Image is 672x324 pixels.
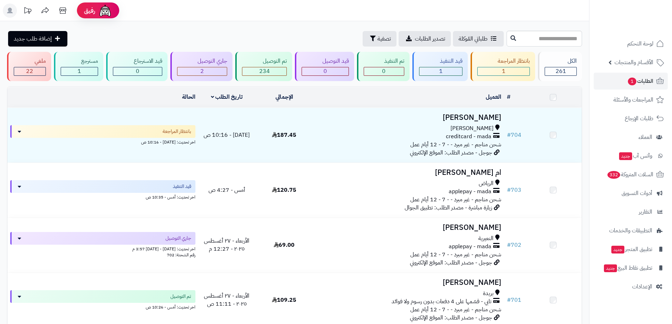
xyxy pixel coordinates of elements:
[439,67,443,75] span: 1
[594,91,668,108] a: المراجعات والأسئلة
[272,186,296,194] span: 120.75
[84,6,95,15] span: رفيق
[478,234,494,243] span: النعيرية
[53,52,105,81] a: مسترجع 1
[163,128,191,135] span: بانتظار المراجعة
[639,207,652,217] span: التقارير
[410,258,492,267] span: جوجل - مصدر الطلب: الموقع الإلكتروني
[98,4,112,18] img: ai-face.png
[507,93,510,101] a: #
[169,52,234,81] a: جاري التوصيل 2
[399,31,451,47] a: تصدير الطلبات
[594,147,668,164] a: وآتس آبجديد
[10,303,195,310] div: اخر تحديث: أمس - 10:26 ص
[611,246,624,253] span: جديد
[446,133,491,141] span: creditcard - mada
[170,293,191,300] span: تم التوصيل
[10,193,195,200] div: اخر تحديث: أمس - 10:35 ص
[618,151,652,161] span: وآتس آب
[479,179,494,188] span: الرياض
[377,35,391,43] span: تصفية
[61,67,98,75] div: 1
[450,124,494,133] span: [PERSON_NAME]
[316,224,501,232] h3: [PERSON_NAME]
[382,67,386,75] span: 0
[594,35,668,52] a: لوحة التحكم
[177,57,228,65] div: جاري التوصيل
[316,169,501,177] h3: ام [PERSON_NAME]
[419,57,462,65] div: قيد التنفيذ
[302,57,349,65] div: قيد التوصيل
[609,226,652,236] span: التطبيقات والخدمات
[6,52,53,81] a: ملغي 22
[208,186,245,194] span: أمس - 4:27 ص
[483,289,494,298] span: بريدة
[316,279,501,287] h3: [PERSON_NAME]
[619,152,632,160] span: جديد
[594,110,668,127] a: طلبات الإرجاع
[14,35,52,43] span: إضافة طلب جديد
[477,57,530,65] div: بانتظار المراجعة
[537,52,583,81] a: الكل261
[173,183,191,190] span: قيد التنفيذ
[410,140,501,149] span: شحن مناجم - غير مبرد - - 7 - 12 أيام عمل
[632,282,652,292] span: الإعدادات
[356,52,411,81] a: تم التنفيذ 0
[449,243,491,251] span: applepay - mada
[8,31,67,47] a: إضافة طلب جديد
[607,170,653,179] span: السلات المتروكة
[625,114,653,123] span: طلبات الإرجاع
[611,244,652,254] span: تطبيق المتجر
[507,131,511,139] span: #
[410,250,501,259] span: شحن مناجم - غير مبرد - - 7 - 12 أيام عمل
[410,148,492,157] span: جوجل - مصدر الطلب: الموقع الإلكتروني
[622,188,652,198] span: أدوات التسويق
[607,171,621,179] span: 332
[415,35,445,43] span: تصدير الطلبات
[545,57,577,65] div: الكل
[604,264,617,272] span: جديد
[234,52,293,81] a: تم التوصيل 234
[507,186,521,194] a: #703
[61,57,98,65] div: مسترجع
[638,132,652,142] span: العملاء
[594,222,668,239] a: التطبيقات والخدمات
[615,57,653,67] span: الأقسام والمنتجات
[364,67,404,75] div: 0
[272,296,296,304] span: 109.25
[613,95,653,105] span: المراجعات والأسئلة
[469,52,537,81] a: بانتظار المراجعة 1
[316,114,501,122] h3: [PERSON_NAME]
[10,138,195,145] div: اخر تحديث: [DATE] - 10:16 ص
[14,67,46,75] div: 22
[78,67,81,75] span: 1
[113,67,162,75] div: 0
[502,67,505,75] span: 1
[507,296,521,304] a: #701
[594,129,668,146] a: العملاء
[323,67,327,75] span: 0
[136,67,139,75] span: 0
[302,67,349,75] div: 0
[410,195,501,204] span: شحن مناجم - غير مبرد - - 7 - 12 أيام عمل
[507,241,521,249] a: #702
[453,31,504,47] a: طلباتي المُوكلة
[507,241,511,249] span: #
[105,52,169,81] a: قيد الاسترجاع 0
[594,73,668,90] a: الطلبات1
[624,6,665,21] img: logo-2.png
[478,67,530,75] div: 1
[200,67,204,75] span: 2
[594,166,668,183] a: السلات المتروكة332
[507,131,521,139] a: #704
[182,93,195,101] a: الحالة
[594,278,668,295] a: الإعدادات
[259,67,270,75] span: 234
[177,67,227,75] div: 2
[167,252,195,258] span: رقم الشحنة: 702
[507,186,511,194] span: #
[405,203,492,212] span: زيارة مباشرة - مصدر الطلب: تطبيق الجوال
[556,67,566,75] span: 261
[211,93,243,101] a: تاريخ الطلب
[204,131,250,139] span: [DATE] - 10:16 ص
